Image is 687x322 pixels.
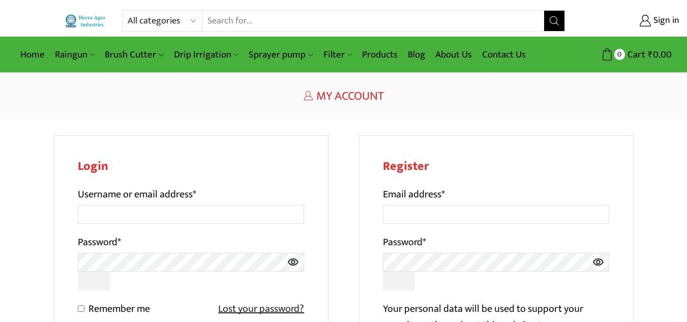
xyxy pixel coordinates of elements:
a: Sprayer pump [244,43,318,67]
span: Cart [625,48,645,62]
label: Password [78,234,121,250]
a: About Us [430,43,477,67]
span: Sign in [651,14,679,27]
span: 0 [614,49,625,60]
label: Password [383,234,426,250]
a: Home [15,43,50,67]
label: Email address [383,186,445,202]
span: My Account [316,86,384,106]
button: Show password [78,272,110,290]
h2: Login [78,159,305,174]
input: Remember me [78,305,84,312]
input: Search for... [202,11,544,31]
a: Sign in [580,12,679,30]
span: ₹ [648,47,653,63]
h2: Register [383,159,610,174]
a: Filter [318,43,357,67]
a: Blog [403,43,430,67]
button: Show password [383,272,415,290]
a: Raingun [50,43,100,67]
span: Remember me [88,300,150,317]
button: Search button [544,11,564,31]
a: Products [357,43,403,67]
bdi: 0.00 [648,47,672,63]
a: Contact Us [477,43,531,67]
a: Drip Irrigation [169,43,244,67]
a: 0 Cart ₹0.00 [575,45,672,64]
a: Lost your password? [218,301,304,317]
label: Username or email address [78,186,196,202]
a: Brush Cutter [100,43,168,67]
